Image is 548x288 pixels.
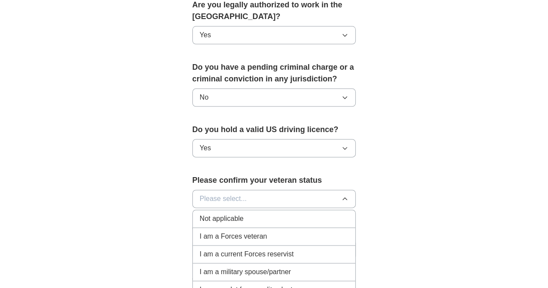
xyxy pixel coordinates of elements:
button: Yes [192,26,356,44]
button: Yes [192,139,356,157]
span: Yes [200,30,211,40]
span: I am a Forces veteran [200,231,267,242]
span: Yes [200,143,211,153]
label: Please confirm your veteran status [192,175,356,186]
span: No [200,92,208,103]
span: Not applicable [200,214,243,224]
span: I am a current Forces reservist [200,249,294,259]
label: Do you hold a valid US driving licence? [192,124,356,136]
button: Please select... [192,190,356,208]
span: Please select... [200,194,247,204]
button: No [192,88,356,107]
label: Do you have a pending criminal charge or a criminal conviction in any jurisdiction? [192,61,356,85]
span: I am a military spouse/partner [200,267,291,277]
